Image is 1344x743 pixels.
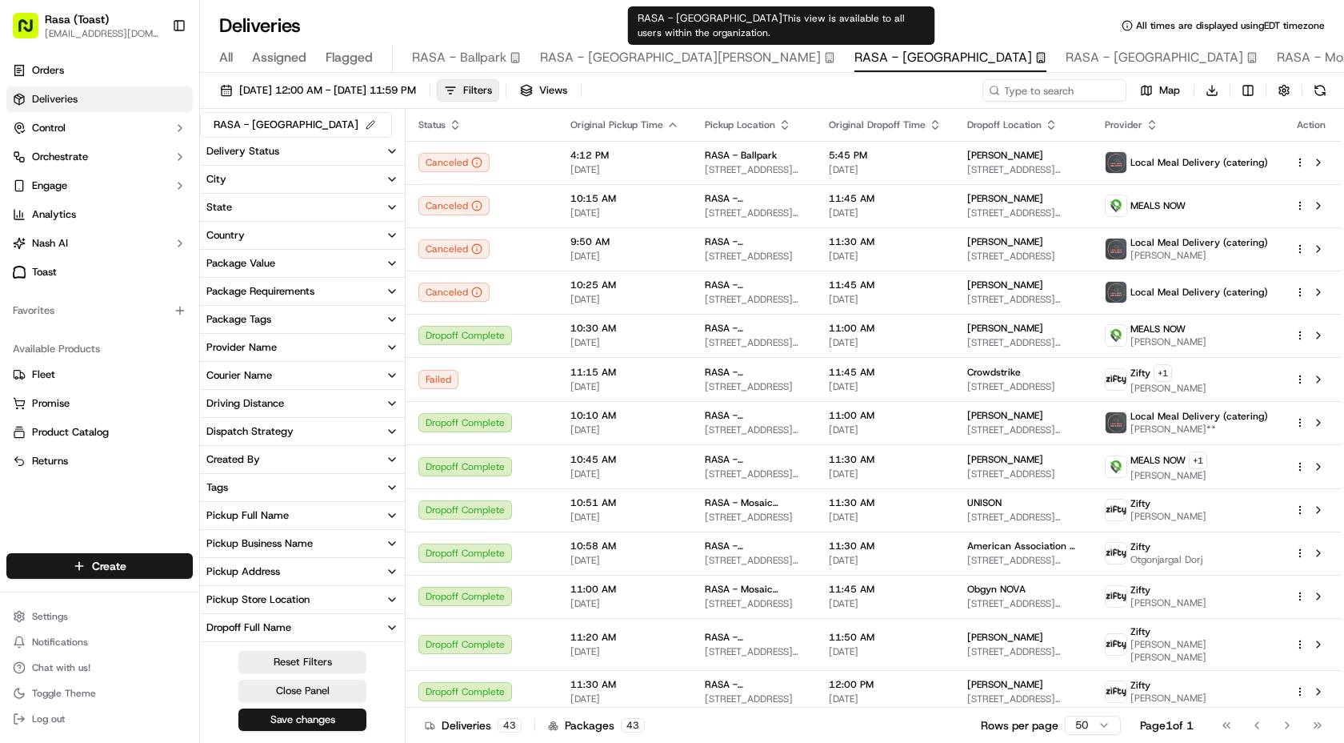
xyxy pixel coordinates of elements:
[32,661,90,674] span: Chat with us!
[1130,679,1150,692] span: Zifty
[981,717,1058,733] p: Rows per page
[1309,79,1331,102] button: Refresh
[32,207,76,222] span: Analytics
[829,322,942,335] span: 11:00 AM
[418,153,490,172] button: Canceled
[705,645,803,658] span: [STREET_ADDRESS][US_STATE]
[6,682,193,705] button: Toggle Theme
[570,279,679,291] span: 10:25 AM
[829,118,926,131] span: Original Dropoff Time
[200,138,405,165] button: Delivery Status
[1130,286,1268,299] span: Local Meal Delivery (catering)
[13,367,186,382] a: Fleet
[206,621,291,635] div: Dropoff Full Name
[16,153,45,182] img: 1736555255976-a54dd68f-1ca7-489b-9aae-adbdc363a1c4
[214,116,379,134] div: RASA - [GEOGRAPHIC_DATA]
[16,64,291,90] p: Welcome 👋
[829,279,942,291] span: 11:45 AM
[967,118,1042,131] span: Dropoff Location
[239,83,416,98] span: [DATE] 12:00 AM - [DATE] 11:59 PM
[50,248,99,261] span: dlafontant
[570,149,679,162] span: 4:12 PM
[1130,584,1150,596] span: Zifty
[200,166,405,193] button: City
[32,121,66,135] span: Control
[6,336,193,362] div: Available Products
[238,651,366,673] button: Reset Filters
[1106,239,1126,259] img: lmd_logo.png
[829,597,942,610] span: [DATE]
[129,308,263,337] a: 💻API Documentation
[200,586,405,613] button: Pickup Store Location
[16,316,29,329] div: 📗
[6,631,193,653] button: Notifications
[1106,325,1126,346] img: melas_now_logo.png
[200,418,405,445] button: Dispatch Strategy
[206,284,314,299] div: Package Requirements
[548,717,645,733] div: Packages
[6,298,193,323] div: Favorites
[829,540,942,552] span: 11:30 AM
[829,293,942,306] span: [DATE]
[829,468,942,480] span: [DATE]
[72,169,220,182] div: We're available if you need us!
[102,248,108,261] span: •
[206,172,226,187] div: City
[200,474,405,501] button: Tags
[32,150,88,164] span: Orchestrate
[32,265,57,279] span: Toast
[705,366,803,379] span: RASA - [GEOGRAPHIC_DATA]
[1130,410,1268,423] span: Local Meal Delivery (catering)
[705,235,803,248] span: RASA - [GEOGRAPHIC_DATA]
[570,424,679,436] span: [DATE]
[570,554,679,567] span: [DATE]
[45,27,159,40] button: [EMAIL_ADDRESS][DOMAIN_NAME]
[1130,692,1206,705] span: [PERSON_NAME]
[570,163,679,176] span: [DATE]
[829,250,942,263] span: [DATE]
[705,693,803,705] span: [STREET_ADDRESS]
[967,250,1079,263] span: [STREET_ADDRESS]
[570,192,679,205] span: 10:15 AM
[32,92,78,106] span: Deliveries
[34,153,62,182] img: 9188753566659_6852d8bf1fb38e338040_72.png
[539,83,567,98] span: Views
[206,564,280,579] div: Pickup Address
[1130,553,1202,566] span: Otgonjargal Dorj
[32,63,64,78] span: Orders
[570,322,679,335] span: 10:30 AM
[1130,199,1186,212] span: MEALS NOW
[206,424,294,439] div: Dispatch Strategy
[437,79,499,102] button: Filters
[570,366,679,379] span: 11:15 AM
[967,322,1043,335] span: [PERSON_NAME]
[32,713,65,725] span: Log out
[6,657,193,679] button: Chat with us!
[1133,79,1187,102] button: Map
[32,315,122,331] span: Knowledge Base
[570,678,679,691] span: 11:30 AM
[705,322,803,335] span: RASA - [GEOGRAPHIC_DATA][PERSON_NAME]
[967,554,1079,567] span: [STREET_ADDRESS][US_STATE]
[829,192,942,205] span: 11:45 AM
[1106,456,1126,477] img: melas_now_logo.png
[418,118,446,131] span: Status
[1130,156,1268,169] span: Local Meal Delivery (catering)
[1130,249,1268,262] span: [PERSON_NAME]
[1130,596,1206,609] span: [PERSON_NAME]
[1130,367,1150,380] span: Zifty
[206,452,260,467] div: Created By
[113,353,194,366] a: Powered byPylon
[705,496,803,509] span: RASA - Mosaic District
[200,558,405,585] button: Pickup Address
[829,631,942,644] span: 11:50 AM
[705,409,803,422] span: RASA - [GEOGRAPHIC_DATA][PERSON_NAME]
[200,334,405,361] button: Provider Name
[829,336,942,349] span: [DATE]
[16,233,42,259] img: dlafontant
[151,315,257,331] span: API Documentation
[6,144,193,170] button: Orchestrate
[200,362,405,389] button: Courier Name
[13,425,186,440] a: Product Catalog
[1106,282,1126,303] img: lmd_logo.png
